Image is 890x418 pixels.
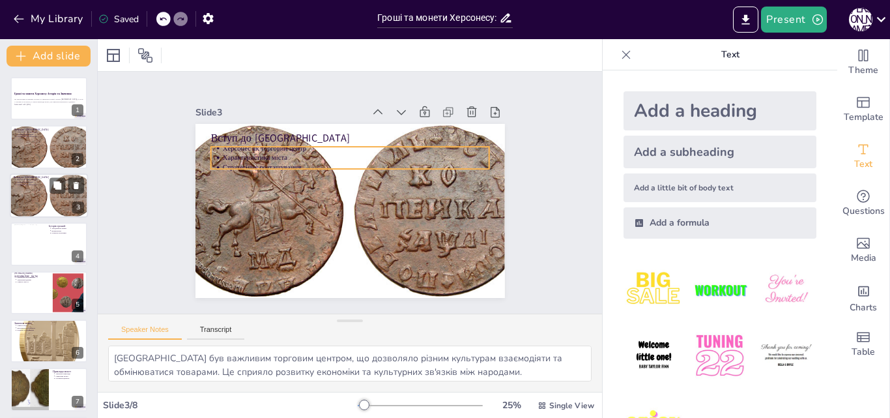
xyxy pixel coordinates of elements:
[103,399,358,411] div: Slide 3 / 8
[851,251,876,265] span: Media
[10,77,87,120] div: 1
[854,157,872,172] span: Text
[50,177,65,193] button: Duplicate Slide
[14,127,83,131] p: Вступ до [GEOGRAPHIC_DATA]
[496,399,527,411] div: 25 %
[72,250,83,262] div: 4
[72,202,84,213] div: 3
[17,278,49,281] p: Унікальний дизайн
[852,345,875,359] span: Table
[72,347,83,359] div: 6
[17,327,83,329] p: Економічна стабільність
[624,91,816,130] div: Add a heading
[72,104,83,116] div: 1
[10,8,89,29] button: My Library
[624,136,816,168] div: Add a subheading
[837,227,889,274] div: Add images, graphics, shapes or video
[624,207,816,239] div: Add a formula
[49,224,83,228] p: Історія грошей
[842,204,885,218] span: Questions
[17,130,83,133] p: Херсонес як торговий центр
[7,46,91,67] button: Add slide
[187,325,245,340] button: Transcript
[343,62,409,325] p: Стратегічне розташування
[689,325,750,386] img: 5.jpeg
[55,375,83,378] p: Символіка монет
[16,183,84,186] p: Стратегічне розташування
[14,103,83,106] p: Generated with [URL]
[837,39,889,86] div: Change the overall theme
[55,373,83,376] p: Унікальні приклади
[68,177,84,193] button: Delete Slide
[624,173,816,202] div: Add a little bit of body text
[17,280,49,283] p: Символ статусу
[837,274,889,321] div: Add charts and graphs
[733,7,758,33] button: Export to PowerPoint
[16,181,84,183] p: Характеристика міста
[72,153,83,165] div: 2
[14,175,84,179] p: Вступ до [GEOGRAPHIC_DATA]
[72,396,83,408] div: 7
[377,8,499,27] input: Insert title
[103,45,124,66] div: Layout
[98,13,139,25] div: Saved
[761,7,826,33] button: Present
[848,63,878,78] span: Theme
[14,271,49,278] p: [PERSON_NAME][GEOGRAPHIC_DATA]
[10,222,87,265] div: 4
[108,325,182,340] button: Speaker Notes
[850,301,877,315] span: Charts
[837,133,889,180] div: Add text boxes
[10,173,88,218] div: 3
[14,98,83,103] p: Ця презентація розкриває історію та значення грошей і монет [GEOGRAPHIC_DATA], їх роль у торгівлі...
[756,260,816,320] img: 3.jpeg
[837,321,889,368] div: Add a table
[72,299,83,310] div: 5
[367,44,438,319] p: Вступ до [GEOGRAPHIC_DATA]
[390,23,437,191] div: Slide 3
[55,378,83,380] p: Історична цінність
[51,230,83,232] p: Вплив монет
[17,132,83,135] p: Характеристика міста
[17,329,83,332] p: Податки та управління
[352,60,418,323] p: Характеристика міста
[51,232,83,235] p: Розвиток економіки
[637,39,824,70] p: Text
[849,7,872,33] button: [PERSON_NAME]
[14,93,72,96] strong: Гроші та монети Херсонесу: Історія та Значення
[10,320,87,363] div: 6
[16,179,84,181] p: Херсонес як торговий центр
[624,260,684,320] img: 1.jpeg
[837,86,889,133] div: Add ready made slides
[10,368,87,411] div: 7
[849,8,872,31] div: [PERSON_NAME]
[51,228,83,230] p: Зародження грошей
[17,276,49,278] p: Матеріали виготовлення
[837,180,889,227] div: Get real-time input from your audience
[624,325,684,386] img: 4.jpeg
[108,346,592,381] textarea: [GEOGRAPHIC_DATA] був важливим торговим центром, що дозволяло різним культурам взаємодіяти та обм...
[17,324,83,327] p: Символ влади
[10,125,87,168] div: 2
[844,110,883,125] span: Template
[689,260,750,320] img: 2.jpeg
[362,57,427,320] p: Херсонес як торговий центр
[10,271,87,314] div: 5
[756,325,816,386] img: 6.jpeg
[17,135,83,138] p: Стратегічне розташування
[53,370,83,374] p: Приклади монет
[549,400,594,411] span: Single View
[137,48,153,63] span: Position
[14,321,83,325] p: Значення монет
